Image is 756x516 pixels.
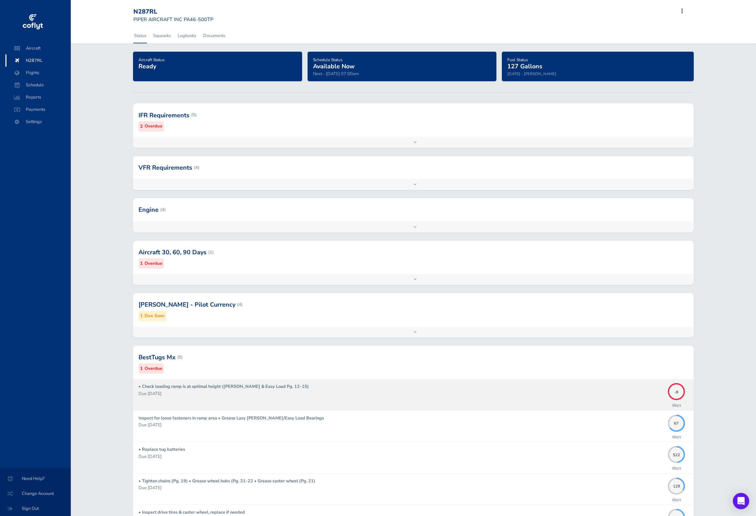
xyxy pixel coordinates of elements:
[668,420,685,424] span: 67
[138,415,324,421] strong: Inspect for loose fasteners in ramp area • Grease Lazy [PERSON_NAME]/Easy Load Bearings
[12,79,64,91] span: Schedule
[668,389,685,393] span: -8
[313,55,355,71] a: Schedule StatusAvailable Now
[12,54,64,67] span: N287RL
[138,57,165,63] span: Aircraft Status
[507,57,528,63] span: Fuel Status
[138,422,664,428] p: Due [DATE]
[668,452,685,455] span: 522
[133,411,694,442] a: Inspect for loose fasteners in ramp area • Grease Lazy [PERSON_NAME]/Easy Load Bearings Due [DATE...
[672,496,681,503] p: days
[133,474,694,504] a: • Tighten chains (Pg. 19) • Grease wheel hubs (Pg. 21-22 • Grease caster wheel (Pg. 21) Due [DATE...
[672,402,681,409] p: days
[138,509,245,515] strong: • Inspect drive tires & caster wheel, replace if needed
[202,28,226,43] a: Documents
[12,91,64,103] span: Reports
[313,62,355,70] span: Available Now
[313,71,359,77] span: Next - [DATE] 07:00am
[313,57,343,63] span: Schedule Status
[138,453,664,460] p: Due [DATE]
[672,465,681,471] p: days
[133,16,213,23] small: PIPER AIRCRAFT INC PA46-500TP
[145,123,162,130] small: Overdue
[177,28,197,43] a: Logbooks
[12,103,64,116] span: Payments
[138,446,185,452] strong: • Replace tug batteries
[8,472,63,485] span: Need Help?
[138,383,309,390] strong: • Check loading ramp is at optimal height ([PERSON_NAME] & Easy Load Pg. 12-15)
[12,67,64,79] span: Flights
[733,493,749,509] div: Open Intercom Messenger
[133,379,694,410] a: • Check loading ramp is at optimal height ([PERSON_NAME] & Easy Load Pg. 12-15) Due [DATE] -8days
[507,71,556,76] small: [DATE] - [PERSON_NAME]
[138,62,156,70] span: Ready
[133,8,213,16] div: N287RL
[21,12,44,32] img: coflyt logo
[672,433,681,440] p: days
[138,390,664,397] p: Due [DATE]
[138,478,315,484] strong: • Tighten chains (Pg. 19) • Grease wheel hubs (Pg. 21-22 • Grease caster wheel (Pg. 21)
[152,28,171,43] a: Squawks
[145,312,165,320] small: Due Soon
[8,487,63,500] span: Change Account
[145,365,162,372] small: Overdue
[133,442,694,473] a: • Replace tug batteries Due [DATE] 522days
[145,260,162,267] small: Overdue
[668,483,685,487] span: 129
[138,484,664,491] p: Due [DATE]
[12,116,64,128] span: Settings
[507,62,542,70] span: 127 Gallons
[12,42,64,54] span: Aircraft
[133,28,147,43] a: Status
[8,502,63,515] span: Sign Out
